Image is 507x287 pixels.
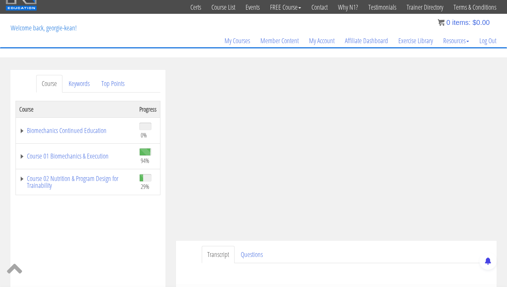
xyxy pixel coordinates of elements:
[438,24,474,57] a: Resources
[36,75,62,93] a: Course
[446,19,450,26] span: 0
[19,175,132,189] a: Course 02 Nutrition & Program Design for Trainability
[16,101,136,117] th: Course
[340,24,393,57] a: Affiliate Dashboard
[141,183,149,190] span: 29%
[6,14,82,42] p: Welcome back, georgie-kean!
[473,19,490,26] bdi: 0.00
[438,19,490,26] a: 0 items: $0.00
[304,24,340,57] a: My Account
[473,19,476,26] span: $
[219,24,255,57] a: My Courses
[452,19,470,26] span: items:
[202,246,235,264] a: Transcript
[141,131,147,139] span: 0%
[438,19,445,26] img: icon11.png
[136,101,160,117] th: Progress
[393,24,438,57] a: Exercise Library
[96,75,130,93] a: Top Points
[63,75,95,93] a: Keywords
[141,157,149,164] span: 94%
[255,24,304,57] a: Member Content
[19,153,132,160] a: Course 01 Biomechanics & Execution
[474,24,501,57] a: Log Out
[235,246,268,264] a: Questions
[19,127,132,134] a: Biomechanics Continued Education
